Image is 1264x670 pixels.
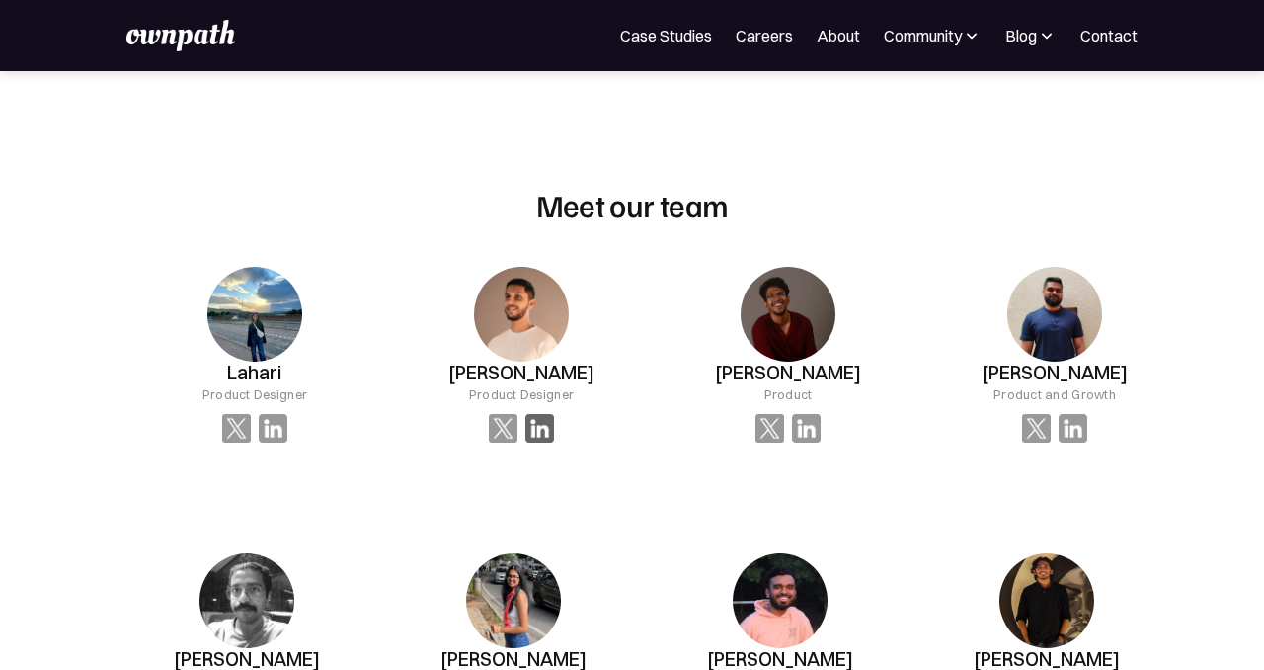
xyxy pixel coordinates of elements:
div: Blog [1005,24,1037,47]
h3: [PERSON_NAME] [715,362,861,384]
div: Product Designer [469,384,574,404]
h3: Lahari [227,362,281,384]
a: About [817,24,860,47]
a: Contact [1080,24,1138,47]
h2: Meet our team [536,186,729,223]
div: Community [884,24,962,47]
div: Community [884,24,982,47]
div: Product and Growth [993,384,1116,404]
div: Product Designer [202,384,307,404]
h3: [PERSON_NAME] [448,362,594,384]
div: Product [764,384,813,404]
a: Case Studies [620,24,712,47]
div: Blog [1005,24,1057,47]
a: Careers [736,24,793,47]
h3: [PERSON_NAME] [982,362,1128,384]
